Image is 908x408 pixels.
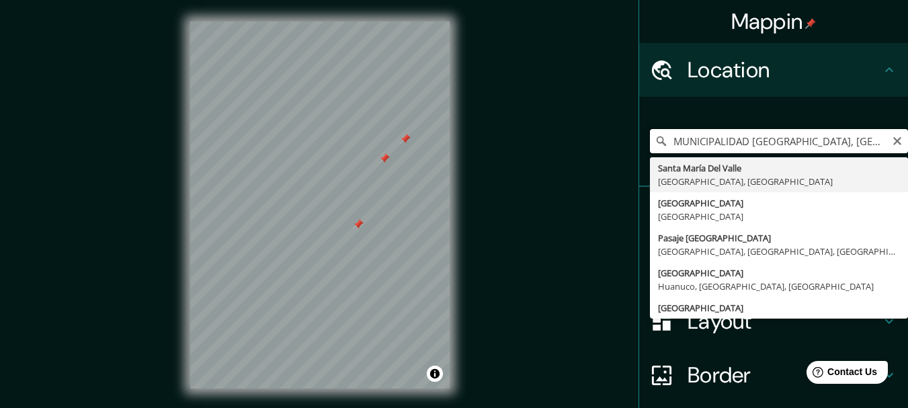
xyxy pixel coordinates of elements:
div: [GEOGRAPHIC_DATA] [658,196,900,210]
div: Pasaje [GEOGRAPHIC_DATA] [658,231,900,245]
div: Layout [639,294,908,348]
h4: Location [688,56,881,83]
div: [GEOGRAPHIC_DATA], [GEOGRAPHIC_DATA] [658,175,900,188]
img: pin-icon.png [805,18,816,29]
h4: Layout [688,308,881,335]
input: Pick your city or area [650,129,908,153]
div: [GEOGRAPHIC_DATA] [658,210,900,223]
iframe: Help widget launcher [788,356,893,393]
h4: Mappin [731,8,817,35]
div: [GEOGRAPHIC_DATA] [658,301,900,315]
div: Santa María Del Valle [658,161,900,175]
div: [GEOGRAPHIC_DATA], [GEOGRAPHIC_DATA], [GEOGRAPHIC_DATA] [658,245,900,258]
div: Location [639,43,908,97]
button: Clear [892,134,903,147]
div: Huanuco, [GEOGRAPHIC_DATA], [GEOGRAPHIC_DATA] [658,280,900,293]
button: Toggle attribution [427,366,443,382]
div: [GEOGRAPHIC_DATA] [658,266,900,280]
div: Style [639,241,908,294]
div: Pins [639,187,908,241]
h4: Border [688,362,881,389]
canvas: Map [190,22,450,389]
div: Border [639,348,908,402]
